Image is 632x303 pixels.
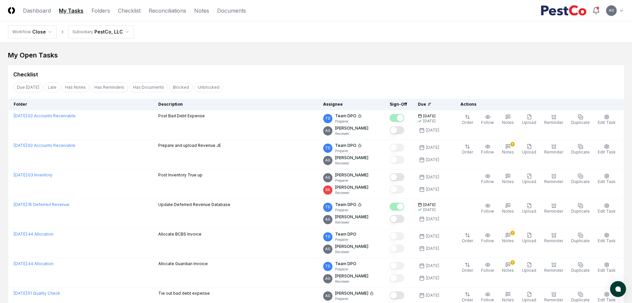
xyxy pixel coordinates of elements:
[502,120,514,125] span: Notes
[335,119,362,124] p: Preparer
[462,120,473,125] span: Order
[423,207,436,212] div: [DATE]
[14,143,75,148] a: [DATE]:02 Accounts Receivable
[335,143,356,149] p: Team DPO
[384,99,413,110] th: Sign-Off
[426,275,439,281] div: [DATE]
[335,208,362,213] p: Preparer
[480,172,495,186] button: Follow
[158,113,205,119] p: Post Bad Debt Expense
[426,246,439,252] div: [DATE]
[158,143,221,149] p: Prepare and upload Revenue JE
[598,268,616,273] span: Edit Task
[460,231,474,245] button: Order
[335,279,368,284] p: Reviewer
[325,158,330,163] span: AG
[335,131,368,136] p: Reviewer
[455,101,619,107] div: Actions
[610,281,626,297] button: atlas-launcher
[335,214,368,220] p: [PERSON_NAME]
[335,220,368,225] p: Reviewer
[62,82,89,92] button: Has Notes
[543,113,565,127] button: Reminder
[522,238,536,243] span: Upload
[335,202,356,208] p: Team DPO
[501,261,515,275] button: 1Notes
[598,238,616,243] span: Edit Task
[14,261,28,266] span: [DATE] :
[14,202,69,207] a: [DATE]:15 Deferred Revenue
[23,7,51,15] a: Dashboard
[462,297,473,302] span: Order
[502,150,514,154] span: Notes
[501,113,515,127] button: Notes
[426,174,439,180] div: [DATE]
[325,293,330,298] span: AG
[8,7,15,14] img: Logo
[462,150,473,154] span: Order
[571,120,590,125] span: Duplicate
[13,70,38,78] div: Checklist
[522,268,536,273] span: Upload
[72,29,93,35] div: Subsidiary
[14,291,60,296] a: [DATE]:51 Quality Check
[14,143,28,148] span: [DATE] :
[480,113,495,127] button: Follow
[390,245,404,252] button: Mark complete
[325,264,330,269] span: TD
[460,113,474,127] button: Order
[59,7,83,15] a: My Tasks
[522,297,536,302] span: Upload
[149,7,186,15] a: Reconciliations
[570,261,591,275] button: Duplicate
[544,150,563,154] span: Reminder
[14,261,54,266] a: [DATE]:44 Allocation
[44,82,60,92] button: Late
[480,231,495,245] button: Follow
[543,172,565,186] button: Reminder
[502,179,514,184] span: Notes
[480,261,495,275] button: Follow
[390,156,404,164] button: Mark complete
[325,247,330,252] span: AG
[521,261,538,275] button: Upload
[571,150,590,154] span: Duplicate
[460,261,474,275] button: Order
[335,273,368,279] p: [PERSON_NAME]
[335,296,374,301] p: Preparer
[390,114,404,122] button: Mark complete
[194,7,209,15] a: Notes
[605,5,617,17] button: AG
[335,244,368,250] p: [PERSON_NAME]
[522,209,536,214] span: Upload
[596,143,617,156] button: Edit Task
[502,268,514,273] span: Notes
[158,172,202,178] p: Post Inventory True up
[544,120,563,125] span: Reminder
[325,276,330,281] span: AG
[325,205,330,210] span: TD
[544,179,563,184] span: Reminder
[481,120,494,125] span: Follow
[511,231,515,235] div: 1
[481,268,494,273] span: Follow
[426,127,439,133] div: [DATE]
[318,99,384,110] th: Assignee
[14,291,28,296] span: [DATE] :
[14,232,28,237] span: [DATE] :
[462,268,473,273] span: Order
[335,290,368,296] p: [PERSON_NAME]
[335,155,368,161] p: [PERSON_NAME]
[390,203,404,211] button: Mark complete
[335,190,368,195] p: Reviewer
[158,231,201,237] p: Allocate BCBS Invoice
[390,215,404,223] button: Mark complete
[543,231,565,245] button: Reminder
[8,25,134,39] nav: breadcrumb
[544,238,563,243] span: Reminder
[390,173,404,181] button: Mark complete
[480,202,495,216] button: Follow
[522,120,536,125] span: Upload
[598,150,616,154] span: Edit Task
[596,172,617,186] button: Edit Task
